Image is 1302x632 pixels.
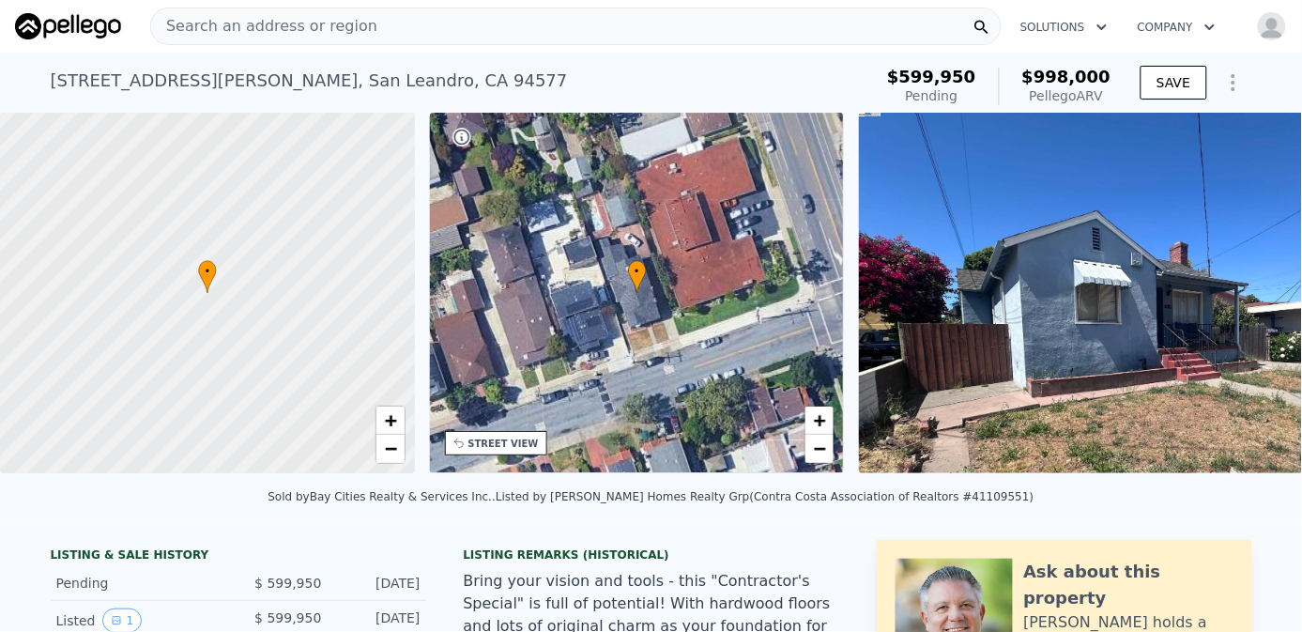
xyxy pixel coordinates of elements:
[51,68,568,94] div: [STREET_ADDRESS][PERSON_NAME] , San Leandro , CA 94577
[254,576,321,591] span: $ 599,950
[1141,66,1206,100] button: SAVE
[384,437,396,460] span: −
[376,407,405,435] a: Zoom in
[1005,10,1123,44] button: Solutions
[464,547,839,563] div: Listing Remarks (Historical)
[1123,10,1231,44] button: Company
[15,13,121,39] img: Pellego
[496,490,1034,503] div: Listed by [PERSON_NAME] Homes Realty Grp (Contra Costa Association of Realtors #41109551)
[198,263,217,280] span: •
[814,437,826,460] span: −
[1024,559,1233,611] div: Ask about this property
[1022,67,1111,86] span: $998,000
[254,610,321,625] span: $ 599,950
[805,407,834,435] a: Zoom in
[337,574,421,593] div: [DATE]
[1257,11,1287,41] img: avatar
[628,260,647,293] div: •
[468,437,539,451] div: STREET VIEW
[1215,64,1252,101] button: Show Options
[198,260,217,293] div: •
[376,435,405,463] a: Zoom out
[151,15,377,38] span: Search an address or region
[628,263,647,280] span: •
[814,408,826,432] span: +
[887,86,976,105] div: Pending
[384,408,396,432] span: +
[805,435,834,463] a: Zoom out
[56,574,223,593] div: Pending
[51,547,426,566] div: LISTING & SALE HISTORY
[1022,86,1111,105] div: Pellego ARV
[887,67,976,86] span: $599,950
[268,490,496,503] div: Sold by Bay Cities Realty & Services Inc. .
